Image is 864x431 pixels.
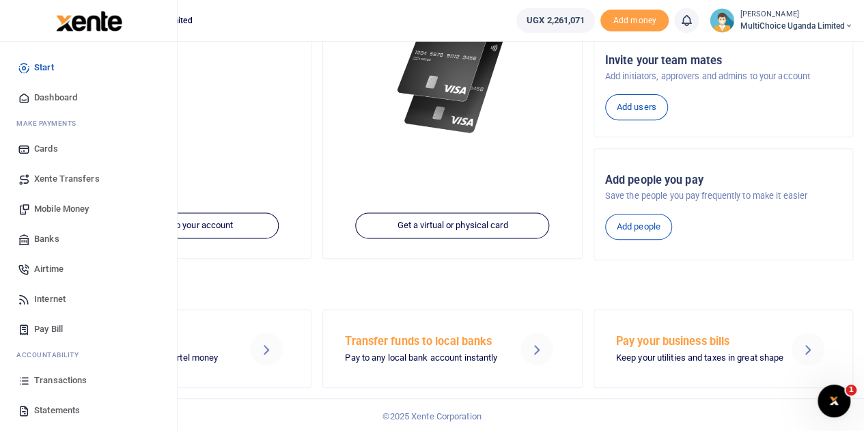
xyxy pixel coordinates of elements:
small: [PERSON_NAME] [740,9,853,20]
a: Statements [11,395,166,426]
p: Pay to any local bank account instantly [345,351,503,365]
a: profile-user [PERSON_NAME] MultiChoice Uganda Limited [710,8,853,33]
span: Mobile Money [34,202,89,216]
li: Ac [11,344,166,365]
img: logo-large [56,11,122,31]
a: Pay Bill [11,314,166,344]
p: Keep your utilities and taxes in great shape [616,351,775,365]
span: Statements [34,404,80,417]
a: Cards [11,134,166,164]
a: Airtime [11,254,166,284]
iframe: Intercom live chat [818,385,850,417]
a: UGX 2,261,071 [516,8,595,33]
span: ake Payments [23,118,76,128]
span: Cards [34,142,58,156]
h5: Transfer funds to local banks [345,335,503,348]
h5: Invite your team mates [605,54,841,68]
span: Pay Bill [34,322,63,336]
a: Xente Transfers [11,164,166,194]
a: Add users [605,94,668,120]
p: Add initiators, approvers and admins to your account [605,70,841,83]
h5: UGX 2,261,071 [64,44,300,57]
span: 1 [846,385,856,395]
a: Get a virtual or physical card [356,213,550,239]
span: Xente Transfers [34,172,100,186]
span: Transactions [34,374,87,387]
li: M [11,113,166,134]
a: Add money [600,14,669,25]
a: Mobile Money [11,194,166,224]
h5: Pay your business bills [616,335,775,348]
h5: Add people you pay [605,173,841,187]
h4: Make a transaction [52,277,853,292]
span: Dashboard [34,91,77,105]
img: profile-user [710,8,734,33]
span: Banks [34,232,59,246]
a: Pay your business bills Keep your utilities and taxes in great shape [594,309,853,387]
a: Start [11,53,166,83]
a: Transfer funds to local banks Pay to any local bank account instantly [322,309,582,387]
a: Dashboard [11,83,166,113]
span: Internet [34,292,66,306]
li: Toup your wallet [600,10,669,32]
a: Send Mobile Money MTN mobile money and Airtel money [52,309,311,387]
p: Save the people you pay frequently to make it easier [605,189,841,203]
a: Internet [11,284,166,314]
a: Banks [11,224,166,254]
span: MultiChoice Uganda Limited [740,20,853,32]
a: logo-small logo-large logo-large [55,15,122,25]
span: Start [34,61,54,74]
a: Transactions [11,365,166,395]
span: countability [27,350,79,360]
span: UGX 2,261,071 [527,14,585,27]
a: Add funds to your account [85,213,279,239]
span: Add money [600,10,669,32]
span: Airtime [34,262,64,276]
li: Wallet ballance [511,8,600,33]
a: Add people [605,214,672,240]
